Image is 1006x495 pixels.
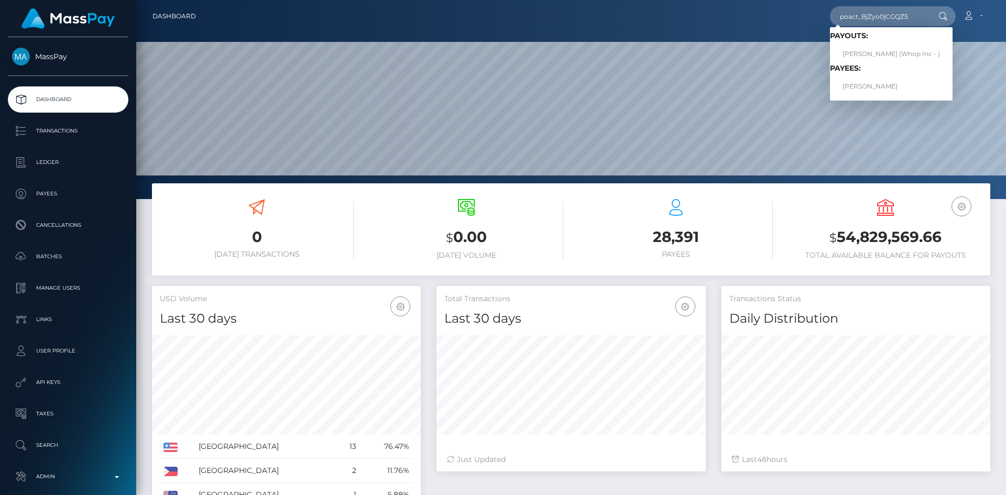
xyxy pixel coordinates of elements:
p: Manage Users [12,280,124,296]
a: Links [8,306,128,333]
h3: 0 [160,227,354,247]
p: Cancellations [12,217,124,233]
a: Manage Users [8,275,128,301]
h5: Transactions Status [729,294,982,304]
h6: Total Available Balance for Payouts [789,251,982,260]
h5: USD Volume [160,294,413,304]
td: 11.76% [360,459,413,483]
h3: 54,829,569.66 [789,227,982,248]
small: $ [829,230,837,245]
a: Transactions [8,118,128,144]
h6: Payouts: [830,31,953,40]
h6: Payees [579,250,773,259]
h4: Last 30 days [160,310,413,328]
img: PH.png [163,467,178,476]
span: 48 [757,455,767,464]
a: Ledger [8,149,128,175]
p: Payees [12,186,124,202]
a: Batches [8,244,128,270]
p: Ledger [12,155,124,170]
p: Batches [12,249,124,265]
a: Taxes [8,401,128,427]
input: Search... [830,6,928,26]
h4: Daily Distribution [729,310,982,328]
img: MassPay Logo [21,8,115,29]
p: Search [12,437,124,453]
p: User Profile [12,343,124,359]
a: Search [8,432,128,458]
p: Dashboard [12,92,124,107]
p: API Keys [12,375,124,390]
a: Admin [8,464,128,490]
h6: Payees: [830,64,953,73]
div: Just Updated [447,454,695,465]
h4: Last 30 days [444,310,697,328]
a: Dashboard [8,86,128,113]
a: [PERSON_NAME] [830,77,953,96]
h6: [DATE] Transactions [160,250,354,259]
span: MassPay [8,52,128,61]
p: Taxes [12,406,124,422]
td: [GEOGRAPHIC_DATA] [195,435,337,459]
td: 76.47% [360,435,413,459]
p: Transactions [12,123,124,139]
td: [GEOGRAPHIC_DATA] [195,459,337,483]
p: Admin [12,469,124,485]
img: US.png [163,443,178,452]
td: 2 [337,459,360,483]
h3: 0.00 [369,227,563,248]
h6: [DATE] Volume [369,251,563,260]
p: Links [12,312,124,327]
a: Dashboard [152,5,196,27]
a: API Keys [8,369,128,395]
a: User Profile [8,338,128,364]
td: 13 [337,435,360,459]
div: Last hours [732,454,980,465]
a: Payees [8,181,128,207]
h5: Total Transactions [444,294,697,304]
small: $ [446,230,453,245]
h3: 28,391 [579,227,773,247]
a: Cancellations [8,212,128,238]
img: MassPay [12,48,30,65]
a: [PERSON_NAME] (Whop Inc - ) [830,45,953,64]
